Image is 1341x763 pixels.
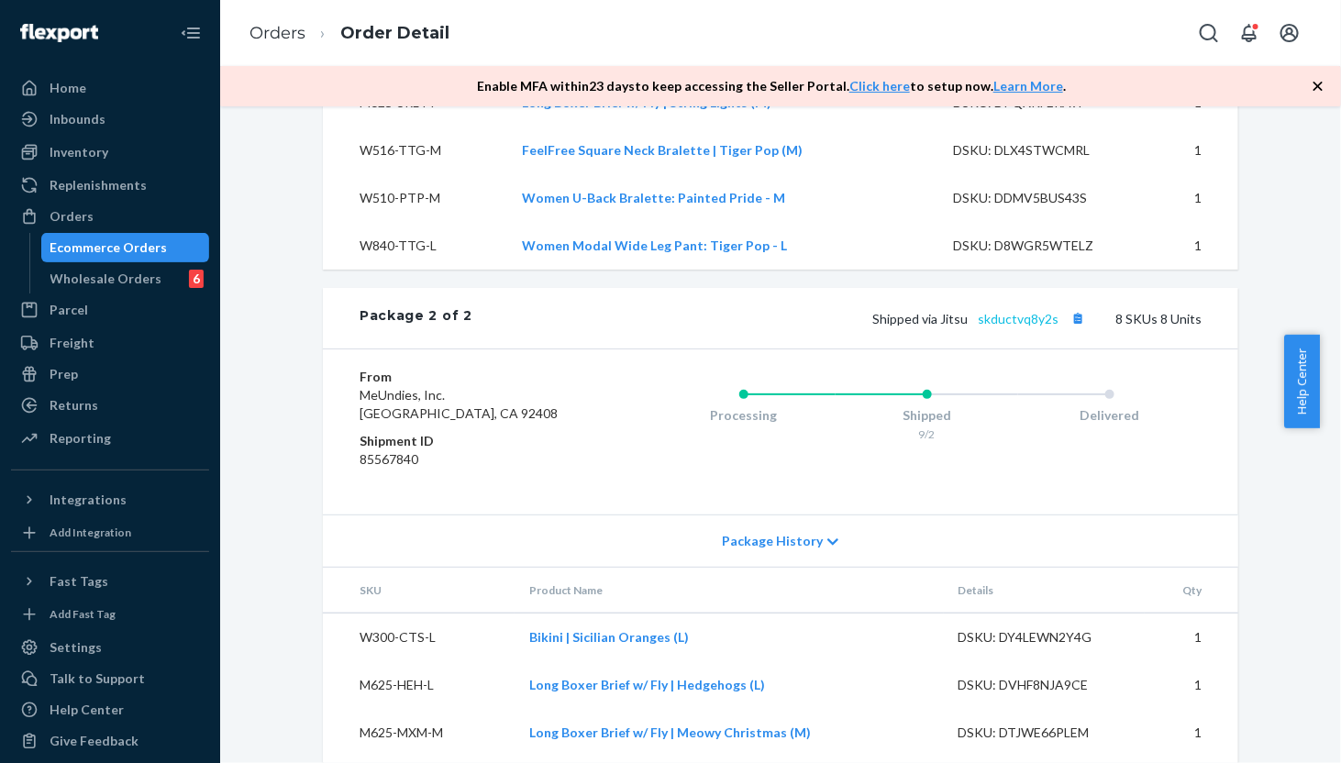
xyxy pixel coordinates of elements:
[340,23,449,43] a: Order Detail
[50,701,124,719] div: Help Center
[1140,222,1238,270] td: 1
[529,724,811,740] a: Long Boxer Brief w/ Fly | Meowy Christmas (M)
[11,522,209,544] a: Add Integration
[50,429,111,448] div: Reporting
[20,24,98,42] img: Flexport logo
[11,485,209,514] button: Integrations
[50,606,116,622] div: Add Fast Tag
[235,6,464,61] ol: breadcrumbs
[50,365,78,383] div: Prep
[50,334,94,352] div: Freight
[50,110,105,128] div: Inbounds
[323,661,515,709] td: M625-HEH-L
[11,391,209,420] a: Returns
[50,525,131,540] div: Add Integration
[523,238,788,253] a: Women Modal Wide Leg Pant: Tiger Pop - L
[249,23,305,43] a: Orders
[41,233,210,262] a: Ecommerce Orders
[189,270,204,288] div: 6
[50,732,139,750] div: Give Feedback
[11,424,209,453] a: Reporting
[944,568,1146,614] th: Details
[50,207,94,226] div: Orders
[323,127,508,174] td: W516-TTG-M
[1191,15,1227,51] button: Open Search Box
[360,387,558,421] span: MeUndies, Inc. [GEOGRAPHIC_DATA], CA 92408
[472,306,1202,330] div: 8 SKUs 8 Units
[959,628,1131,647] div: DSKU: DY4LEWN2Y4G
[50,270,162,288] div: Wholesale Orders
[11,295,209,325] a: Parcel
[1271,15,1308,51] button: Open account menu
[11,73,209,103] a: Home
[477,77,1066,95] p: Enable MFA within 23 days to keep accessing the Seller Portal. to setup now. .
[529,677,765,692] a: Long Boxer Brief w/ Fly | Hedgehogs (L)
[323,709,515,757] td: M625-MXM-M
[323,174,508,222] td: W510-PTP-M
[1066,306,1090,330] button: Copy tracking number
[50,238,168,257] div: Ecommerce Orders
[50,669,145,688] div: Talk to Support
[360,432,579,450] dt: Shipment ID
[523,190,786,205] a: Women U-Back Bralette: Painted Pride - M
[515,568,944,614] th: Product Name
[1145,614,1238,662] td: 1
[1145,568,1238,614] th: Qty
[836,406,1019,425] div: Shipped
[523,142,803,158] a: FeelFree Square Neck Bralette | Tiger Pop (M)
[993,78,1063,94] a: Learn More
[722,532,823,550] span: Package History
[41,264,210,293] a: Wholesale Orders6
[11,359,209,389] a: Prep
[360,368,579,386] dt: From
[360,450,579,469] dd: 85567840
[11,603,209,625] a: Add Fast Tag
[50,301,88,319] div: Parcel
[1145,661,1238,709] td: 1
[11,171,209,200] a: Replenishments
[953,141,1125,160] div: DSKU: DLX4STWCMRL
[1140,127,1238,174] td: 1
[323,568,515,614] th: SKU
[11,664,209,693] a: Talk to Support
[849,78,910,94] a: Click here
[1018,406,1202,425] div: Delivered
[11,105,209,134] a: Inbounds
[978,311,1058,326] a: skductvq8y2s
[360,306,472,330] div: Package 2 of 2
[953,189,1125,207] div: DSKU: DDMV5BUS43S
[1140,174,1238,222] td: 1
[872,311,1090,326] span: Shipped via Jitsu
[953,237,1125,255] div: DSKU: D8WGR5WTELZ
[529,629,689,645] a: Bikini | Sicilian Oranges (L)
[1231,15,1268,51] button: Open notifications
[959,724,1131,742] div: DSKU: DTJWE66PLEM
[50,79,86,97] div: Home
[11,633,209,662] a: Settings
[11,695,209,724] a: Help Center
[50,396,98,415] div: Returns
[836,426,1019,442] div: 9/2
[11,138,209,167] a: Inventory
[323,222,508,270] td: W840-TTG-L
[50,572,108,591] div: Fast Tags
[172,15,209,51] button: Close Navigation
[50,176,147,194] div: Replenishments
[50,143,108,161] div: Inventory
[50,491,127,509] div: Integrations
[1284,335,1320,428] button: Help Center
[11,202,209,231] a: Orders
[652,406,836,425] div: Processing
[11,328,209,358] a: Freight
[959,676,1131,694] div: DSKU: DVHF8NJA9CE
[11,726,209,756] button: Give Feedback
[11,567,209,596] button: Fast Tags
[1145,709,1238,757] td: 1
[50,638,102,657] div: Settings
[323,614,515,662] td: W300-CTS-L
